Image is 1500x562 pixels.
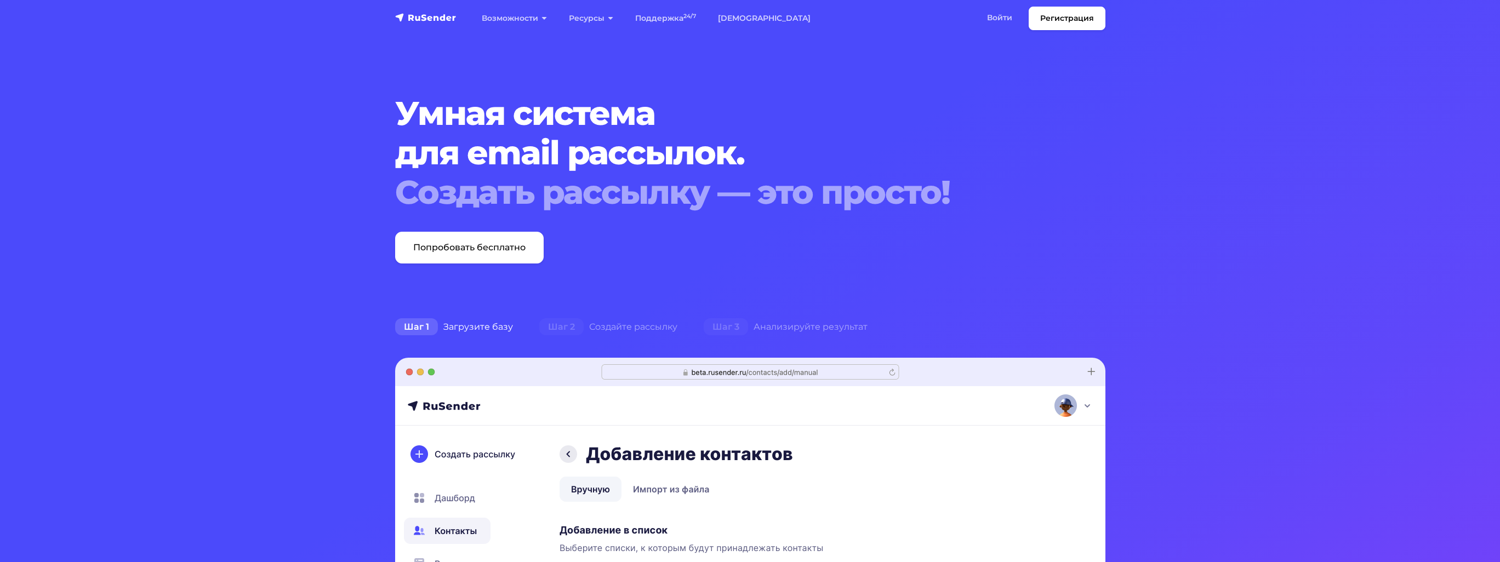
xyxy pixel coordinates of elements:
img: RuSender [395,12,457,23]
div: Создайте рассылку [526,316,691,338]
h1: Умная система для email рассылок. [395,94,1045,212]
a: Поддержка24/7 [624,7,707,30]
a: Войти [976,7,1023,29]
span: Шаг 3 [704,318,748,336]
a: Регистрация [1029,7,1105,30]
div: Загрузите базу [382,316,526,338]
a: [DEMOGRAPHIC_DATA] [707,7,822,30]
div: Анализируйте результат [691,316,881,338]
span: Шаг 2 [539,318,584,336]
sup: 24/7 [683,13,696,20]
a: Ресурсы [558,7,624,30]
div: Создать рассылку — это просто! [395,173,1045,212]
span: Шаг 1 [395,318,438,336]
a: Попробовать бесплатно [395,232,544,263]
a: Возможности [471,7,558,30]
